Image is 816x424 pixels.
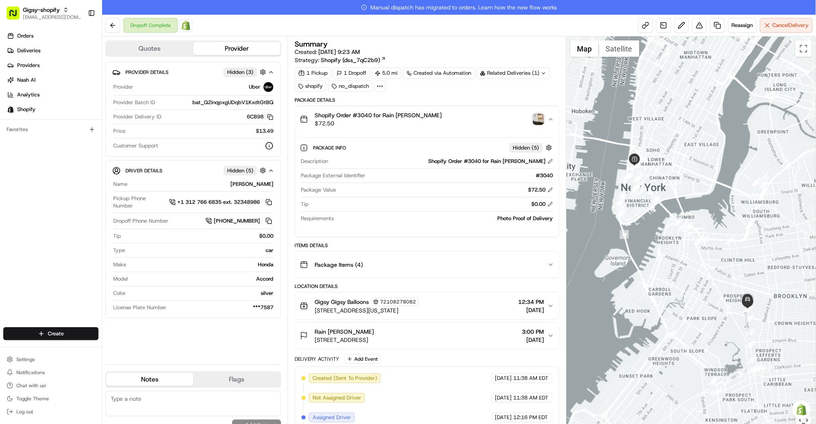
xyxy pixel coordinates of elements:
span: Price [113,127,125,135]
span: 12:34 PM [519,298,544,306]
img: 9188753566659_6852d8bf1fb38e338040_72.png [17,78,32,92]
span: [EMAIL_ADDRESS][DOMAIN_NAME] [23,14,81,20]
button: Create [3,327,98,340]
span: [STREET_ADDRESS] [315,336,374,344]
span: API Documentation [77,160,131,168]
a: 📗Knowledge Base [5,157,66,172]
span: [DATE] [522,336,544,344]
div: 51 [747,355,756,364]
div: 25 [625,171,634,180]
span: Package External Identifier [301,172,365,179]
div: 53 [745,328,754,337]
span: Hidden ( 5 ) [227,167,253,174]
span: Provider Details [125,69,168,76]
button: Toggle fullscreen view [796,40,812,57]
div: Start new chat [37,78,134,86]
button: Flags [193,373,280,386]
div: 5.0 mi [371,67,401,79]
p: Welcome 👋 [8,32,149,45]
div: 9 [684,228,693,237]
span: Type [113,247,125,254]
span: Description [301,158,328,165]
button: Toggle Theme [3,393,98,404]
button: Settings [3,354,98,365]
div: 30 [613,199,622,208]
div: Related Deliveries (1) [476,67,550,79]
button: Notifications [3,367,98,378]
div: 44 [757,364,766,373]
div: silver [129,290,273,297]
span: Toggle Theme [16,395,49,402]
div: 34 [620,230,629,239]
button: Hidden (5) [224,165,268,176]
span: Cancel Delivery [773,22,809,29]
span: Nash AI [17,76,36,84]
span: Pylon [81,180,99,186]
div: 21 [633,173,642,182]
div: 💻 [69,161,76,167]
img: photo_proof_of_delivery image [533,114,544,125]
span: Not Assigned Driver [313,394,361,402]
button: Notes [106,373,193,386]
a: [PHONE_NUMBER] [206,216,273,225]
button: Start new chat [139,80,149,90]
div: Location Details [295,283,559,290]
div: 52 [746,339,755,348]
span: 72108278082 [380,299,416,305]
span: Deliveries [17,47,40,54]
button: Log out [3,406,98,417]
span: Log out [16,408,33,415]
a: Shopify [179,19,192,32]
div: 37 [709,386,718,395]
div: no_dispatch [328,80,373,92]
div: 26 [622,172,630,181]
div: 27 [618,191,627,200]
span: [PERSON_NAME] [25,126,66,133]
span: Shopify (dss_7qC2b9) [321,56,380,64]
div: 32 [615,205,624,214]
div: $0.00 [124,232,273,240]
span: Driver Details [125,167,162,174]
div: 1 Dropoff [333,67,370,79]
span: Notifications [16,369,45,376]
button: See all [127,104,149,114]
button: Quotes [106,42,193,55]
span: 3:00 PM [522,328,544,336]
div: 📗 [8,161,15,167]
div: 8 [694,236,703,245]
div: 33 [616,208,625,217]
div: shopify [295,80,326,92]
img: 1736555255976-a54dd68f-1ca7-489b-9aae-adbdc363a1c4 [8,78,23,92]
span: Package Value [301,186,336,194]
button: Hidden (5) [510,143,554,153]
a: Powered byPylon [58,180,99,186]
div: 36 [708,377,717,386]
span: $13.49 [256,127,273,135]
a: Shopify [3,103,102,116]
span: Manual dispatch has migrated to orders. Learn how the new flow works [361,3,557,11]
a: 💻API Documentation [66,157,134,172]
button: Chat with us! [3,380,98,391]
button: Hidden (3) [224,67,268,77]
span: Package Info [313,145,348,151]
div: Accord [131,275,273,283]
div: 20 [631,182,640,191]
span: Reassign [732,22,753,29]
span: Name [113,181,127,188]
span: [DATE] [495,375,512,382]
div: 6 [725,236,734,245]
div: Favorites [3,123,98,136]
span: Knowledge Base [16,160,63,168]
span: Requirements [301,215,334,222]
div: 1 Pickup [295,67,331,79]
span: Customer Support [113,142,158,150]
div: Shopify Order #3040 for Rain [PERSON_NAME] [429,158,553,165]
button: Shopify Order #3040 for Rain [PERSON_NAME]$72.50photo_proof_of_delivery image [295,106,559,132]
span: $72.50 [315,119,442,127]
span: Provider [113,83,133,91]
div: Shopify Order #3040 for Rain [PERSON_NAME]$72.50photo_proof_of_delivery image [295,132,559,237]
div: Items Details [295,242,559,249]
span: [DATE] [519,306,544,314]
button: +1 312 766 6835 ext. 32348986 [169,198,273,207]
div: 7 [701,234,710,243]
